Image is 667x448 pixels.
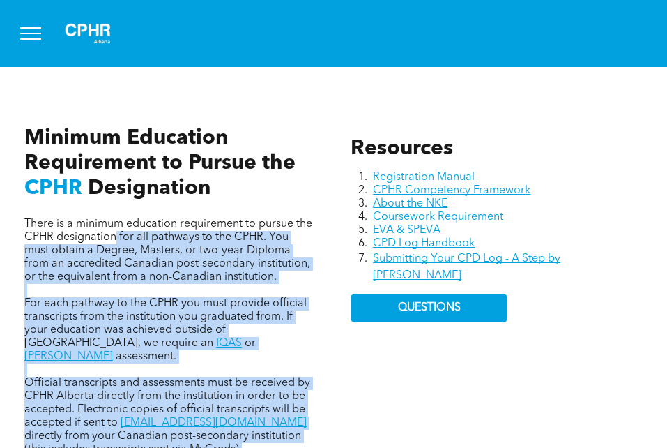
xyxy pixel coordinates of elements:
[373,198,447,209] a: About the NKE
[53,11,123,56] img: A white background with a few lines on it
[24,298,307,349] span: For each pathway to the CPHR you must provide official transcripts from the institution you gradu...
[398,301,461,315] span: QUESTIONS
[24,218,312,283] span: There is a minimum education requirement to pursue the CPHR designation for all pathways to the C...
[373,172,475,183] a: Registration Manual
[24,128,296,174] span: Minimum Education Requirement to Pursue the
[351,138,453,159] span: Resources
[13,15,49,52] button: menu
[121,417,307,428] a: [EMAIL_ADDRESS][DOMAIN_NAME]
[88,178,210,199] span: Designation
[373,253,560,281] a: Submitting Your CPD Log - A Step by [PERSON_NAME]
[24,378,310,428] span: Official transcripts and assessments must be received by CPHR Alberta directly from the instituti...
[24,178,82,199] span: CPHR
[373,185,530,196] a: CPHR Competency Framework
[116,351,176,362] span: assessment.
[373,225,440,236] a: EVA & SPEVA
[24,351,113,362] a: [PERSON_NAME]
[373,211,503,223] a: Coursework Requirement
[216,338,242,349] a: IQAS
[373,238,475,249] a: CPD Log Handbook
[245,338,256,349] span: or
[351,294,507,322] a: QUESTIONS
